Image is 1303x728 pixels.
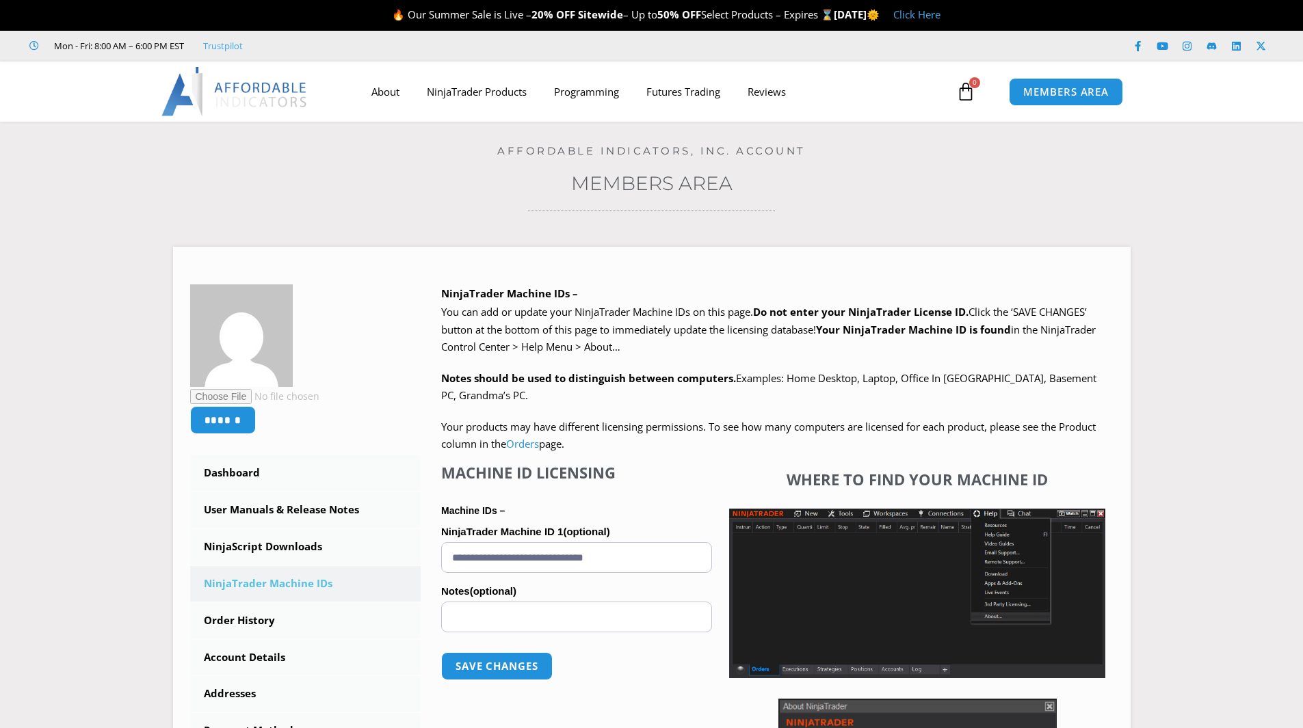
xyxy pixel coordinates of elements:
strong: Notes should be used to distinguish between computers. [441,371,736,385]
a: Programming [540,76,633,107]
a: NinjaTrader Machine IDs [190,566,421,602]
span: Examples: Home Desktop, Laptop, Office In [GEOGRAPHIC_DATA], Basement PC, Grandma’s PC. [441,371,1096,403]
img: Screenshot 2025-01-17 1155544 | Affordable Indicators – NinjaTrader [729,509,1105,678]
label: Notes [441,581,712,602]
a: MEMBERS AREA [1009,78,1123,106]
img: LogoAI | Affordable Indicators – NinjaTrader [161,67,308,116]
span: 🔥 Our Summer Sale is Live – – Up to Select Products – Expires ⌛ [392,8,834,21]
a: About [358,76,413,107]
span: Your products may have different licensing permissions. To see how many computers are licensed fo... [441,420,1096,451]
b: Do not enter your NinjaTrader License ID. [753,305,969,319]
strong: 50% OFF [657,8,701,21]
button: Save changes [441,652,553,680]
h4: Machine ID Licensing [441,463,712,481]
b: NinjaTrader Machine IDs – [441,286,578,300]
strong: 20% OFF [531,8,575,21]
a: Click Here [893,8,940,21]
a: Members Area [571,172,733,195]
span: 🌞 [867,8,880,21]
strong: [DATE] [834,8,880,21]
a: NinjaScript Downloads [190,529,421,565]
strong: Your NinjaTrader Machine ID is found [816,323,1011,336]
a: User Manuals & Release Notes [190,492,421,528]
span: Click the ‘SAVE CHANGES’ button at the bottom of this page to immediately update the licensing da... [441,305,1096,353]
a: Dashboard [190,455,421,491]
a: Affordable Indicators, Inc. Account [497,144,806,157]
a: Trustpilot [203,38,243,54]
a: Addresses [190,676,421,712]
span: Mon - Fri: 8:00 AM – 6:00 PM EST [51,38,184,54]
strong: Sitewide [578,8,623,21]
nav: Menu [358,76,953,107]
a: Reviews [734,76,800,107]
strong: Machine IDs – [441,505,505,516]
a: NinjaTrader Products [413,76,540,107]
h4: Where to find your Machine ID [729,470,1105,488]
span: MEMBERS AREA [1023,87,1109,97]
span: (optional) [563,526,609,537]
a: Order History [190,603,421,638]
span: 0 [969,77,980,88]
a: Orders [506,437,539,450]
label: NinjaTrader Machine ID 1 [441,522,712,542]
a: 0 [936,72,996,111]
span: (optional) [470,585,516,597]
a: Account Details [190,640,421,675]
a: Futures Trading [633,76,734,107]
img: ce5ed8e1a74c1a25174f253cbd39378a10045f7b2a1697e61ad630ad931a8b63 [190,284,293,387]
span: You can add or update your NinjaTrader Machine IDs on this page. [441,305,753,319]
